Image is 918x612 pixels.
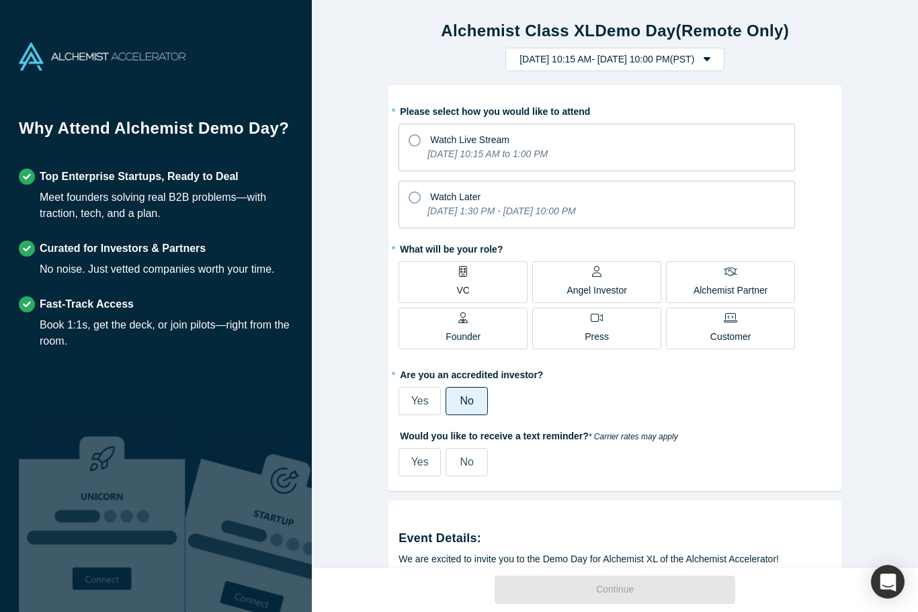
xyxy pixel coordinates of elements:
[460,395,473,406] span: No
[441,21,789,40] strong: Alchemist Class XL Demo Day (Remote Only)
[399,566,831,595] div: We are showcasing the startups in our latest class to friends and investors. The Demo Day is the ...
[399,100,831,119] label: Please select how you would like to attend
[430,134,509,145] span: Watch Live Stream
[40,261,275,277] div: No noise. Just vetted companies worth your time.
[19,116,293,150] h1: Why Attend Alchemist Demo Day?
[40,317,293,349] div: Book 1:1s, get the deck, or join pilots—right from the room.
[399,552,831,566] div: We are excited to invite you to the Demo Day for Alchemist XL of the Alchemist Accelerator!
[446,330,481,344] p: Founder
[399,425,831,443] label: Would you like to receive a text reminder?
[399,531,481,545] strong: Event Details:
[40,298,134,310] strong: Fast-Track Access
[460,456,473,468] span: No
[411,395,429,406] span: Yes
[694,283,767,298] p: Alchemist Partner
[585,330,609,344] p: Press
[567,283,627,298] p: Angel Investor
[40,243,206,254] strong: Curated for Investors & Partners
[411,456,429,468] span: Yes
[710,330,751,344] p: Customer
[430,191,481,202] span: Watch Later
[399,238,831,257] label: What will be your role?
[456,283,469,298] p: VC
[19,414,185,612] img: Robust Technologies
[427,148,548,159] i: [DATE] 10:15 AM to 1:00 PM
[505,48,724,71] button: [DATE] 10:15 AM- [DATE] 10:00 PM(PST)
[19,42,185,71] img: Alchemist Accelerator Logo
[589,432,678,441] em: * Carrier rates may apply
[40,171,239,182] strong: Top Enterprise Startups, Ready to Deal
[185,414,352,612] img: Prism AI
[40,189,293,222] div: Meet founders solving real B2B problems—with traction, tech, and a plan.
[495,576,735,604] button: Continue
[399,363,831,382] label: Are you an accredited investor?
[427,206,575,216] i: [DATE] 1:30 PM - [DATE] 10:00 PM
